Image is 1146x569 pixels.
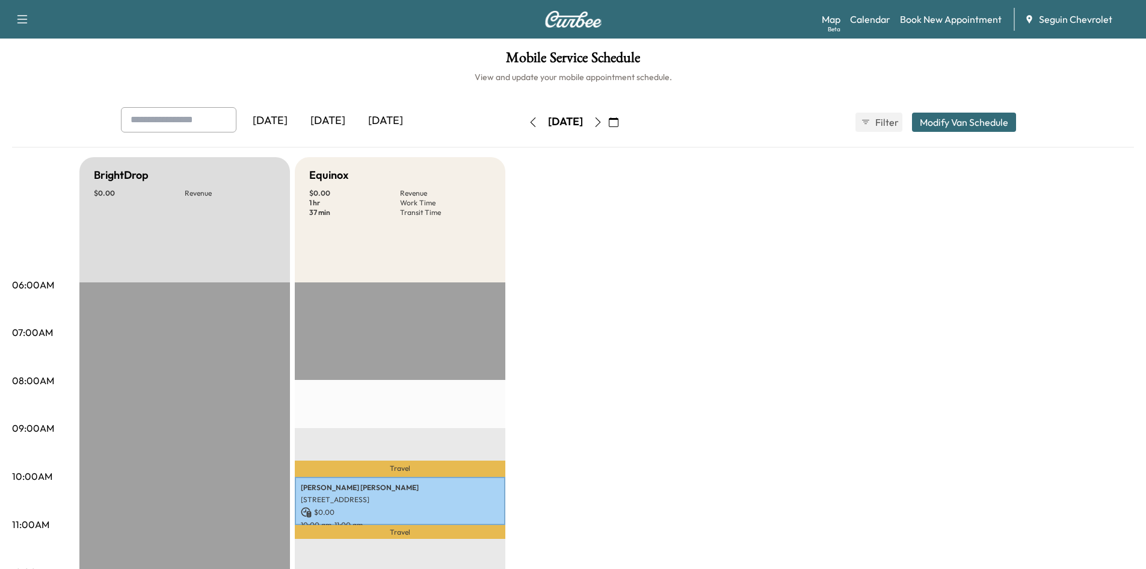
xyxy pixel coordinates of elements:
[309,198,400,208] p: 1 hr
[12,373,54,388] p: 08:00AM
[400,188,491,198] p: Revenue
[548,114,583,129] div: [DATE]
[309,188,400,198] p: $ 0.00
[309,208,400,217] p: 37 min
[400,208,491,217] p: Transit Time
[875,115,897,129] span: Filter
[400,198,491,208] p: Work Time
[900,12,1002,26] a: Book New Appointment
[299,107,357,135] div: [DATE]
[357,107,414,135] div: [DATE]
[12,421,54,435] p: 09:00AM
[12,469,52,483] p: 10:00AM
[301,495,499,505] p: [STREET_ADDRESS]
[301,520,499,530] p: 10:00 am - 11:00 am
[12,51,1134,71] h1: Mobile Service Schedule
[912,113,1016,132] button: Modify Van Schedule
[94,167,149,184] h5: BrightDrop
[828,25,840,34] div: Beta
[12,325,53,340] p: 07:00AM
[12,278,54,292] p: 06:00AM
[309,167,348,184] h5: Equinox
[241,107,299,135] div: [DATE]
[850,12,890,26] a: Calendar
[855,113,902,132] button: Filter
[295,461,505,477] p: Travel
[12,517,49,532] p: 11:00AM
[12,71,1134,83] h6: View and update your mobile appointment schedule.
[822,12,840,26] a: MapBeta
[301,483,499,493] p: [PERSON_NAME] [PERSON_NAME]
[295,525,505,539] p: Travel
[301,507,499,518] p: $ 0.00
[1039,12,1112,26] span: Seguin Chevrolet
[94,188,185,198] p: $ 0.00
[185,188,276,198] p: Revenue
[544,11,602,28] img: Curbee Logo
